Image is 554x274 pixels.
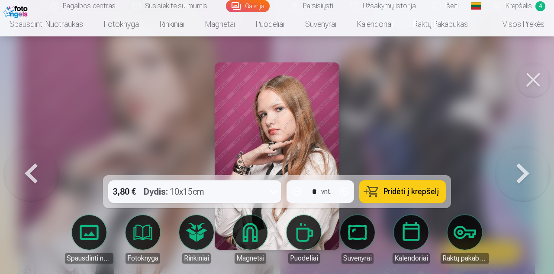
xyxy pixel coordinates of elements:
[321,186,332,197] div: vnt.
[441,215,489,264] a: Raktų pakabukas
[245,12,295,36] a: Puodeliai
[441,253,489,264] div: Raktų pakabukas
[288,253,320,264] div: Puodeliai
[387,215,435,264] a: Kalendoriai
[65,253,113,264] div: Spausdinti nuotraukas
[341,253,374,264] div: Suvenyrai
[182,253,211,264] div: Rinkiniai
[93,12,149,36] a: Fotoknyga
[144,186,168,198] strong: Dydis :
[226,215,274,264] a: Magnetai
[126,253,160,264] div: Fotoknyga
[3,3,30,18] img: /fa2
[393,253,430,264] div: Kalendoriai
[295,12,347,36] a: Suvenyrai
[195,12,245,36] a: Magnetai
[383,188,439,196] span: Pridėti į krepšelį
[235,253,266,264] div: Magnetai
[506,1,532,11] span: Krepšelis
[347,12,403,36] a: Kalendoriai
[149,12,195,36] a: Rinkiniai
[119,215,167,264] a: Fotoknyga
[172,215,221,264] a: Rinkiniai
[65,215,113,264] a: Spausdinti nuotraukas
[333,215,382,264] a: Suvenyrai
[403,12,478,36] a: Raktų pakabukas
[280,215,328,264] a: Puodeliai
[535,1,545,11] span: 4
[108,180,140,203] div: 3,80 €
[144,180,204,203] div: 10x15cm
[359,180,446,203] button: Pridėti į krepšelį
